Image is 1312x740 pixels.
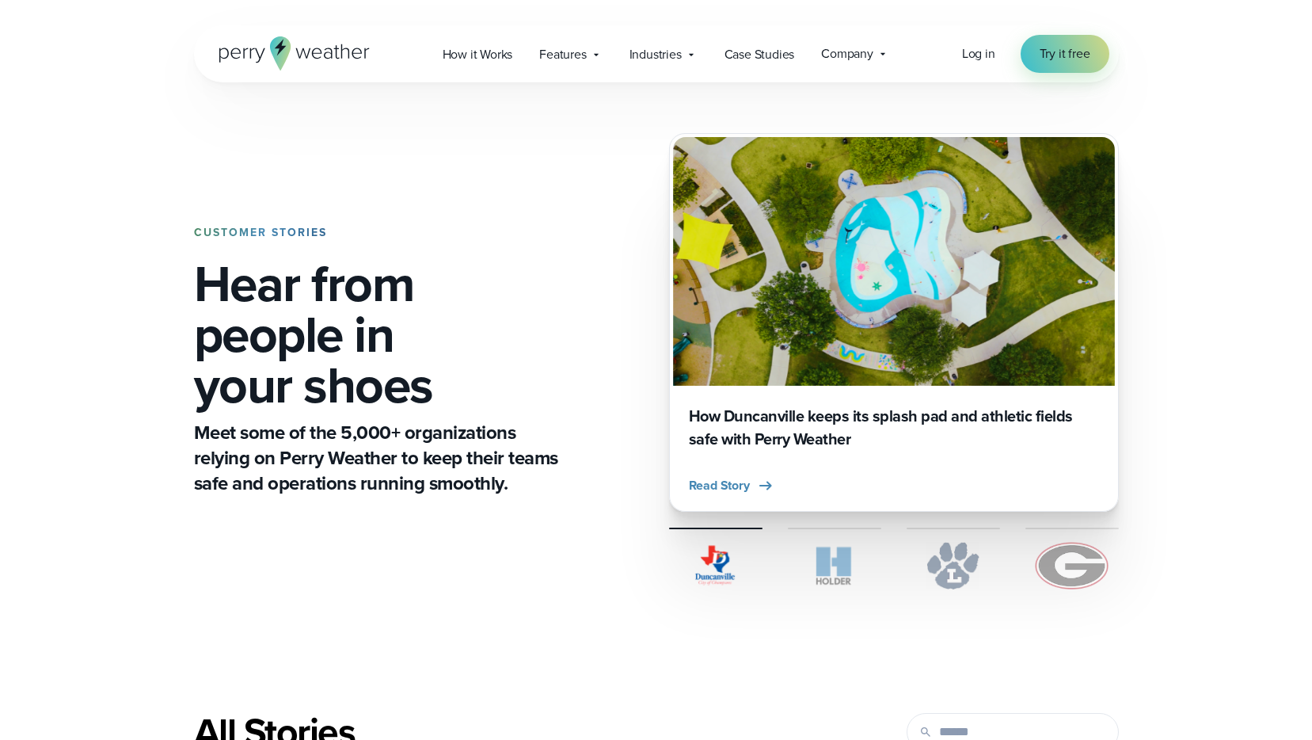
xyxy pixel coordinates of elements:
span: Company [821,44,873,63]
strong: CUSTOMER STORIES [194,224,327,241]
img: Holder.svg [788,542,881,589]
span: How it Works [443,45,513,64]
span: Industries [629,45,682,64]
a: Case Studies [711,38,808,71]
h1: Hear from people in your shoes [194,258,565,410]
h3: How Duncanville keeps its splash pad and athletic fields safe with Perry Weather [689,405,1099,451]
a: Duncanville Splash Pad How Duncanville keeps its splash pad and athletic fields safe with Perry W... [669,133,1119,512]
span: Read Story [689,476,750,495]
span: Try it free [1040,44,1090,63]
img: Duncanville Splash Pad [673,137,1115,386]
span: Case Studies [724,45,795,64]
a: How it Works [429,38,527,71]
button: Read Story [689,476,775,495]
img: City of Duncanville Logo [669,542,762,589]
a: Log in [962,44,995,63]
span: Features [539,45,586,64]
div: slideshow [669,133,1119,512]
a: Try it free [1021,35,1109,73]
p: Meet some of the 5,000+ organizations relying on Perry Weather to keep their teams safe and opera... [194,420,565,496]
div: 1 of 4 [669,133,1119,512]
